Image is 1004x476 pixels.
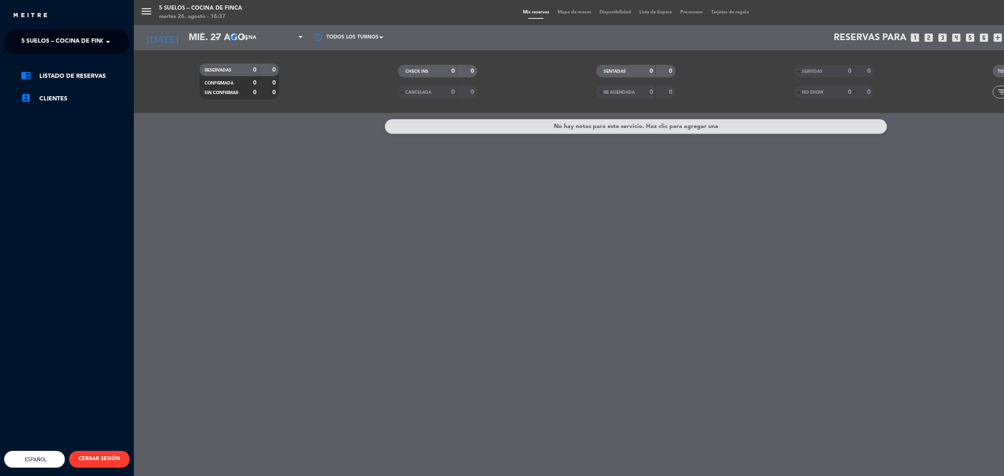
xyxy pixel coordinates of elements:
[21,33,109,51] span: 5 SUELOS – COCINA DE FINCA
[13,13,48,19] img: MEITRE
[21,94,130,104] a: account_boxClientes
[21,70,31,80] i: chrome_reader_mode
[21,71,130,81] a: chrome_reader_modeListado de Reservas
[69,451,130,468] button: CERRAR SESIÓN
[21,93,31,103] i: account_box
[23,456,47,463] span: Español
